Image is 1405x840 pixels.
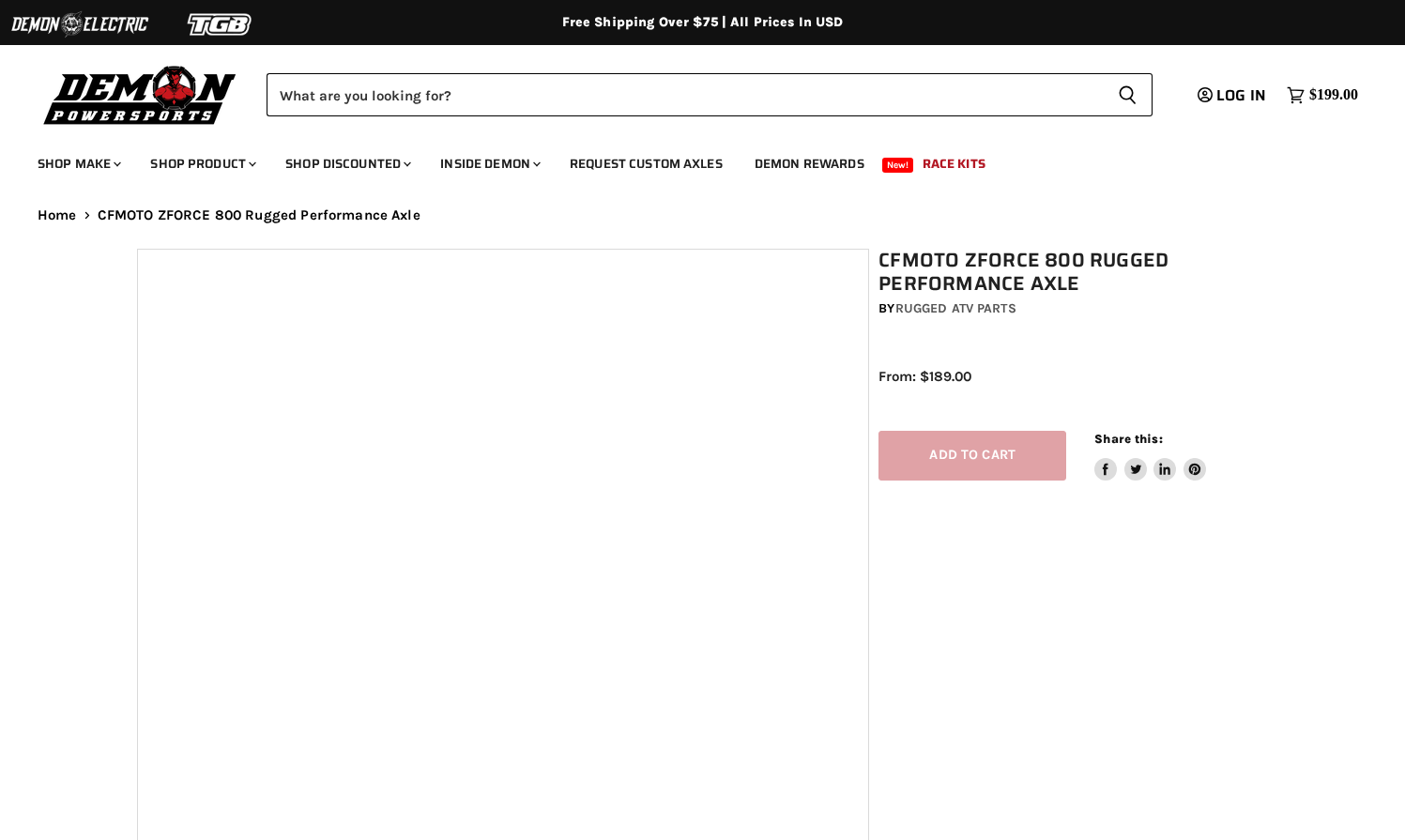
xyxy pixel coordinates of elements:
form: Product [267,73,1153,116]
a: Log in [1189,87,1277,104]
span: Log in [1216,84,1266,107]
h1: CFMOTO ZFORCE 800 Rugged Performance Axle [878,249,1277,296]
aside: Share this: [1094,431,1206,481]
span: New! [882,158,914,173]
a: Request Custom Axles [556,145,737,183]
a: Race Kits [909,145,1000,183]
a: Shop Discounted [271,145,422,183]
img: Demon Powersports [38,61,243,128]
a: $199.00 [1277,82,1367,109]
input: Search [267,73,1103,116]
div: by [878,298,1277,319]
ul: Main menu [23,137,1353,183]
img: Demon Electric Logo 2 [9,7,150,42]
span: Share this: [1094,432,1162,446]
img: TGB Logo 2 [150,7,291,42]
a: Shop Product [136,145,267,183]
a: Rugged ATV Parts [895,300,1016,316]
span: CFMOTO ZFORCE 800 Rugged Performance Axle [98,207,420,223]
button: Search [1103,73,1153,116]
span: From: $189.00 [878,368,971,385]
a: Home [38,207,77,223]
a: Shop Make [23,145,132,183]
span: $199.00 [1309,86,1358,104]
a: Demon Rewards [741,145,878,183]
a: Inside Demon [426,145,552,183]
